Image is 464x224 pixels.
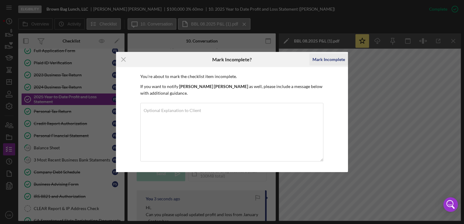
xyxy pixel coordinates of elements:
p: You're about to mark the checklist item incomplete. [140,73,324,80]
div: Open Intercom Messenger [443,197,458,212]
button: Mark Incomplete [309,53,348,66]
label: Optional Explanation to Client [144,108,201,113]
h6: Mark Incomplete? [212,57,252,62]
div: Mark Incomplete [312,53,345,66]
b: [PERSON_NAME] [PERSON_NAME] [179,84,248,89]
p: If you want to notify as well, please include a message below with additional guidance. [140,83,324,97]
